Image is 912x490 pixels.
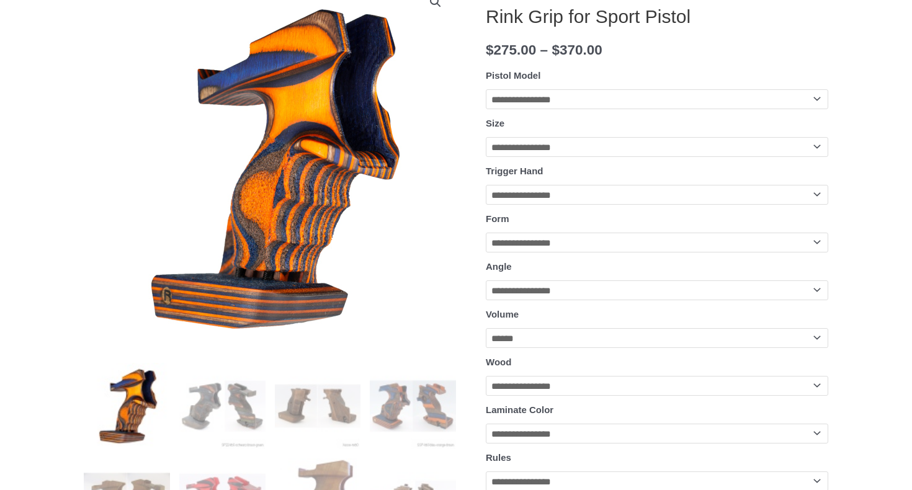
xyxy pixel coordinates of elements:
[275,363,361,449] img: Rink Grip for Sport Pistol - Image 3
[486,6,828,28] h1: Rink Grip for Sport Pistol
[486,261,512,272] label: Angle
[84,363,170,449] img: Rink Grip for Sport Pistol
[486,404,553,415] label: Laminate Color
[486,309,519,319] label: Volume
[540,42,548,58] span: –
[486,42,494,58] span: $
[486,42,536,58] bdi: 275.00
[486,166,543,176] label: Trigger Hand
[179,363,266,449] img: Rink Grip for Sport Pistol - Image 2
[486,452,511,463] label: Rules
[486,118,504,128] label: Size
[486,70,540,81] label: Pistol Model
[370,363,456,449] img: Rink Grip for Sport Pistol - Image 4
[486,357,511,367] label: Wood
[486,213,509,224] label: Form
[552,42,560,58] span: $
[552,42,602,58] bdi: 370.00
